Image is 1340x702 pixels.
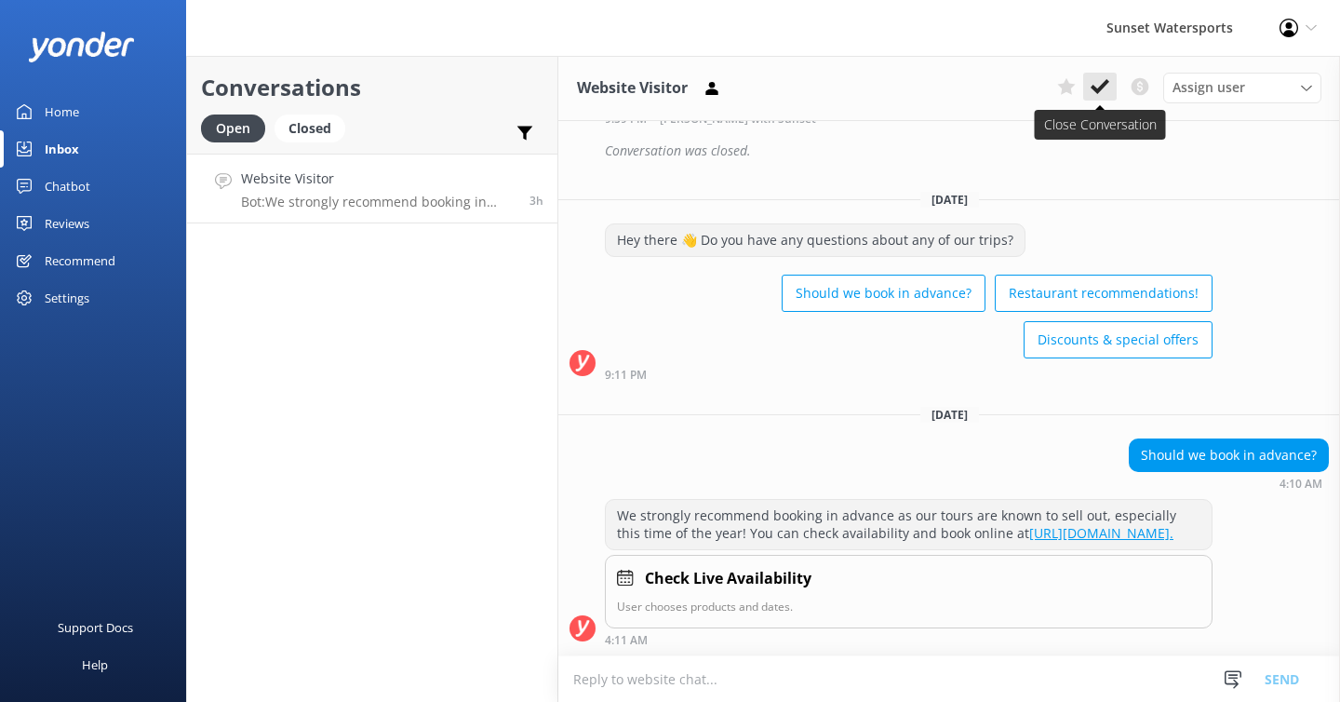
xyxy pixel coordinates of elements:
[201,70,543,105] h2: Conversations
[995,275,1213,312] button: Restaurant recommendations!
[660,114,816,126] span: [PERSON_NAME] with Sunset
[1163,73,1321,102] div: Assign User
[606,224,1025,256] div: Hey there 👋 Do you have any questions about any of our trips?
[45,130,79,168] div: Inbox
[605,135,1329,167] div: Conversation was closed.
[1172,77,1245,98] span: Assign user
[45,242,115,279] div: Recommend
[28,32,135,62] img: yonder-white-logo.png
[1130,439,1328,471] div: Should we book in advance?
[577,76,688,101] h3: Website Visitor
[605,635,648,646] strong: 4:11 AM
[187,154,557,223] a: Website VisitorBot:We strongly recommend booking in advance as our tours are known to sell out, e...
[1280,479,1322,490] strong: 4:10 AM
[45,93,79,130] div: Home
[241,194,516,210] p: Bot: We strongly recommend booking in advance as our tours are known to sell out, especially this...
[645,567,811,591] h4: Check Live Availability
[201,115,265,142] div: Open
[275,117,355,138] a: Closed
[605,112,877,126] div: Sep 03 2025 09:59am (UTC -05:00) America/Cancun
[201,117,275,138] a: Open
[529,193,543,209] span: Oct 09 2025 04:10pm (UTC -05:00) America/Cancun
[920,407,979,423] span: [DATE]
[1029,524,1173,542] a: [URL][DOMAIN_NAME].
[45,205,89,242] div: Reviews
[605,368,1213,381] div: Sep 30 2025 09:11am (UTC -05:00) America/Cancun
[569,135,1329,167] div: 2025-09-03T15:20:09.326
[275,115,345,142] div: Closed
[605,114,647,126] strong: 9:59 PM
[605,370,647,381] strong: 9:11 PM
[606,500,1212,549] div: We strongly recommend booking in advance as our tours are known to sell out, especially this time...
[45,168,90,205] div: Chatbot
[241,169,516,189] h4: Website Visitor
[1024,321,1213,358] button: Discounts & special offers
[45,279,89,317] div: Settings
[58,609,133,646] div: Support Docs
[1129,477,1329,490] div: Oct 09 2025 04:10pm (UTC -05:00) America/Cancun
[782,275,985,312] button: Should we book in advance?
[605,633,1213,646] div: Oct 09 2025 04:11pm (UTC -05:00) America/Cancun
[920,192,979,208] span: [DATE]
[82,646,108,683] div: Help
[617,598,1200,615] p: User chooses products and dates.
